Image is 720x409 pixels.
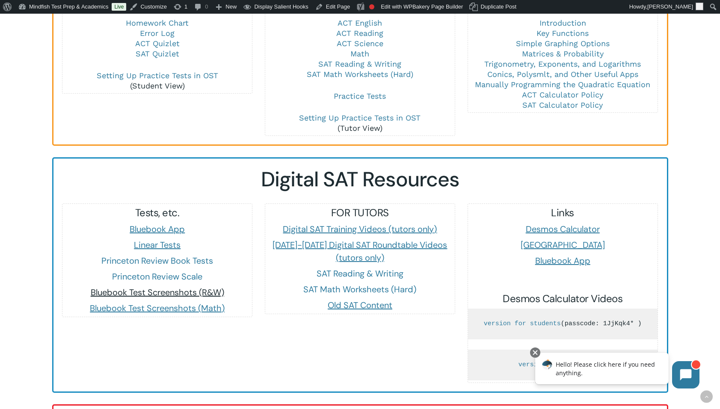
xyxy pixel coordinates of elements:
[299,113,421,122] a: Setting Up Practice Tests in OST
[468,309,658,339] pre: (passcode: 1JjKqk4* )
[62,167,658,192] h2: Digital SAT Resources
[101,255,213,266] a: Princeton Review Book Tests
[475,80,650,89] a: Manually Programming the Quadratic Equation
[516,39,610,48] a: Simple Graphing Options
[318,59,401,68] a: SAT Reading & Writing
[90,303,225,314] a: Bluebook Test Screenshots (Math)
[484,59,641,68] a: Trigonometry, Exponents, and Logarithms
[519,361,607,368] a: version for tutors only
[265,113,455,133] p: (Tutor View)
[336,29,383,38] a: ACT Reading
[522,90,603,99] a: ACT Calculator Policy
[273,239,447,263] a: [DATE]-[DATE] Digital SAT Roundtable Videos (tutors only)
[317,268,403,279] a: SAT Reading & Writing
[265,206,455,220] h5: FOR TUTORS
[135,39,180,48] a: ACT Quizlet
[62,71,252,91] p: (Student View)
[647,3,693,10] span: [PERSON_NAME]
[350,49,369,58] a: Math
[126,18,189,27] a: Homework Chart
[97,71,218,80] a: Setting Up Practice Tests in OST
[136,49,179,58] a: SAT Quizlet
[303,284,416,295] a: SAT Math Worksheets (Hard)
[468,292,658,306] h5: Desmos Calculator Videos
[91,287,224,298] a: Bluebook Test Screenshots (R&W)
[484,320,561,327] a: version for students
[522,49,604,58] a: Matrices & Probability
[521,239,605,250] a: [GEOGRAPHIC_DATA]
[112,3,126,11] a: Live
[536,29,589,38] a: Key Functions
[307,70,413,79] a: SAT Math Worksheets (Hard)
[112,271,202,282] a: Princeton Review Scale
[522,100,603,109] a: SAT Calculator Policy
[526,224,600,235] a: Desmos Calculator
[337,39,383,48] a: ACT Science
[487,70,638,79] a: Conics, Polysmlt, and Other Useful Apps
[134,239,181,250] a: Linear Tests
[338,18,382,27] a: ACT English
[130,224,185,235] a: Bluebook App
[535,255,590,266] a: Bluebook App
[468,206,658,220] h5: Links
[62,206,252,220] h5: Tests, etc.
[328,300,392,311] a: Old SAT Content
[283,224,437,235] a: Digital SAT Training Videos (tutors only)
[539,18,586,27] a: Introduction
[369,4,374,9] div: Focus keyphrase not set
[526,346,708,397] iframe: Chatbot
[140,29,175,38] a: Error Log
[334,91,386,100] a: Practice Tests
